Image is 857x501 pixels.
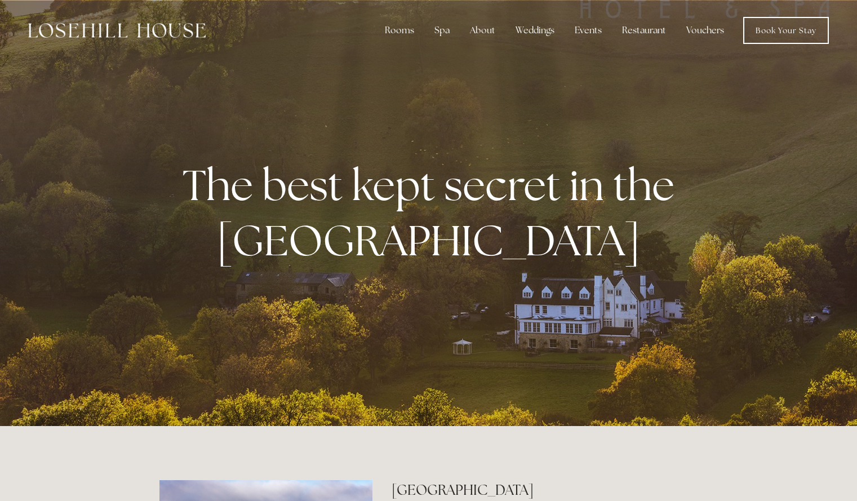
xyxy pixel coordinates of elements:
div: Restaurant [613,19,675,42]
strong: The best kept secret in the [GEOGRAPHIC_DATA] [183,157,683,268]
a: Book Your Stay [743,17,829,44]
h2: [GEOGRAPHIC_DATA] [392,480,698,500]
div: Spa [425,19,459,42]
img: Losehill House [28,23,206,38]
div: About [461,19,504,42]
div: Events [566,19,611,42]
div: Weddings [507,19,563,42]
a: Vouchers [677,19,733,42]
div: Rooms [376,19,423,42]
